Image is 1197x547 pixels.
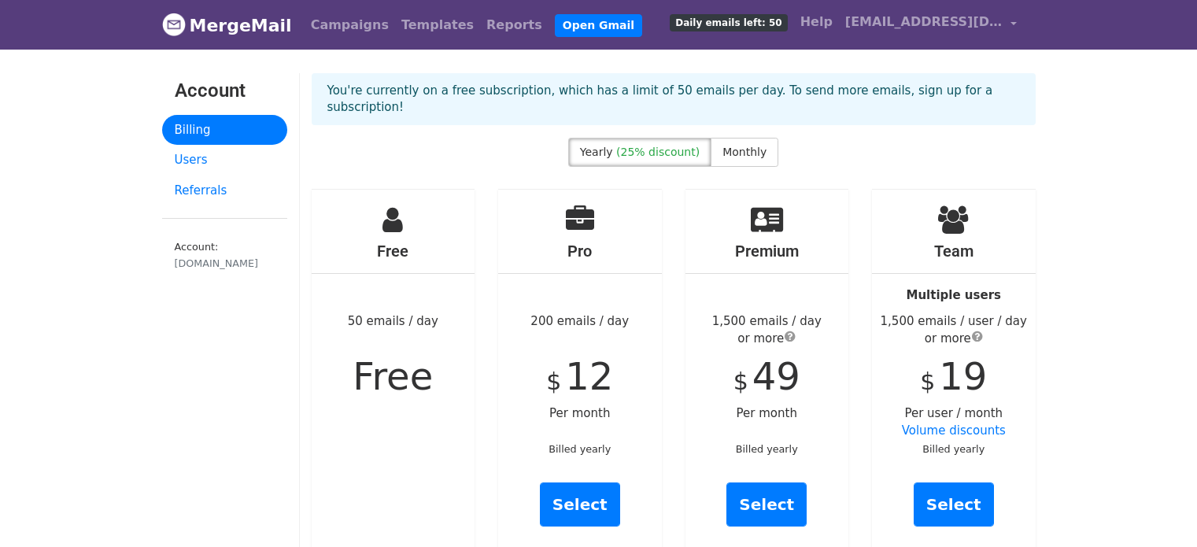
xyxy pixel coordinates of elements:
[794,6,839,38] a: Help
[872,242,1036,261] h4: Team
[685,312,849,348] div: 1,500 emails / day or more
[663,6,793,38] a: Daily emails left: 50
[839,6,1023,43] a: [EMAIL_ADDRESS][DOMAIN_NAME]
[327,83,1020,116] p: You're currently on a free subscription, which has a limit of 50 emails per day. To send more ema...
[305,9,395,41] a: Campaigns
[922,443,985,455] small: Billed yearly
[480,9,549,41] a: Reports
[736,443,798,455] small: Billed yearly
[175,256,275,271] div: [DOMAIN_NAME]
[395,9,480,41] a: Templates
[872,312,1036,348] div: 1,500 emails / user / day or more
[162,13,186,36] img: MergeMail logo
[914,482,994,527] a: Select
[902,423,1006,438] a: Volume discounts
[162,9,292,42] a: MergeMail
[845,13,1003,31] span: [EMAIL_ADDRESS][DOMAIN_NAME]
[685,242,849,261] h4: Premium
[540,482,620,527] a: Select
[162,176,287,206] a: Referrals
[726,482,807,527] a: Select
[616,146,700,158] span: (25% discount)
[565,354,613,398] span: 12
[733,368,748,395] span: $
[670,14,787,31] span: Daily emails left: 50
[175,241,275,271] small: Account:
[162,145,287,176] a: Users
[580,146,613,158] span: Yearly
[162,115,287,146] a: Billing
[907,288,1001,302] strong: Multiple users
[722,146,767,158] span: Monthly
[555,14,642,37] a: Open Gmail
[939,354,987,398] span: 19
[546,368,561,395] span: $
[752,354,800,398] span: 49
[920,368,935,395] span: $
[175,79,275,102] h3: Account
[549,443,611,455] small: Billed yearly
[353,354,433,398] span: Free
[312,242,475,261] h4: Free
[498,242,662,261] h4: Pro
